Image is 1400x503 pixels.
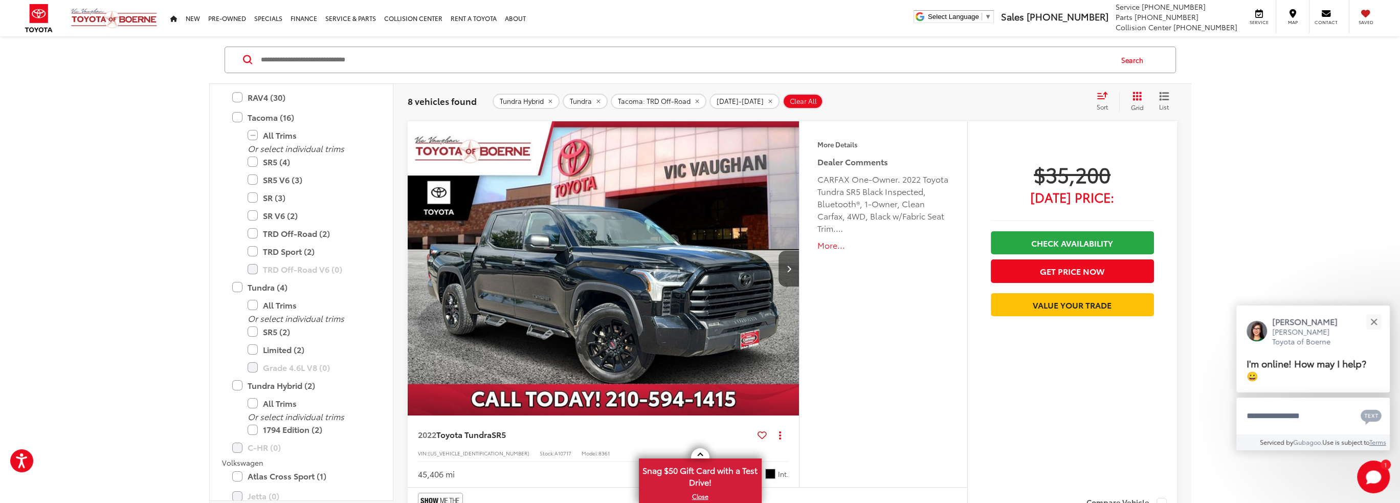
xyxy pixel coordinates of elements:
[1281,19,1304,26] span: Map
[1142,2,1206,12] span: [PHONE_NUMBER]
[260,48,1112,72] input: Search by Make, Model, or Keyword
[717,97,764,105] span: [DATE]-[DATE]
[493,94,560,109] button: remove Tundra%20Hybrid
[248,225,370,243] label: TRD Off-Road (2)
[248,126,370,144] label: All Trims
[418,429,754,440] a: 2022Toyota TundraSR5
[1357,461,1390,493] button: Toggle Chat Window
[248,421,370,439] label: 1794 Edition (2)
[1112,47,1158,73] button: Search
[1384,462,1387,467] span: 1
[1236,398,1390,434] textarea: Type your message
[500,97,544,105] span: Tundra Hybrid
[1001,10,1024,23] span: Sales
[783,94,823,109] button: Clear All
[1116,12,1132,22] span: Parts
[248,142,344,154] i: Or select individual trims
[1293,438,1322,446] a: Gubagoo.
[248,410,344,422] i: Or select individual trims
[1092,91,1119,112] button: Select sort value
[232,278,370,296] label: Tundra (4)
[991,192,1154,202] span: [DATE] Price:
[765,469,775,479] span: Black
[790,97,817,105] span: Clear All
[1248,19,1271,26] span: Service
[407,121,801,415] div: 2022 Toyota Tundra SR5 0
[1097,102,1108,111] span: Sort
[407,121,801,415] a: 2022 Toyota Tundra SR52022 Toyota Tundra SR52022 Toyota Tundra SR52022 Toyota Tundra SR5
[1260,438,1293,446] span: Serviced by
[771,426,789,444] button: Actions
[248,243,370,260] label: TRD Sport (2)
[1173,22,1237,32] span: [PHONE_NUMBER]
[778,469,789,479] span: Int.
[232,439,370,456] label: C-HR (0)
[991,293,1154,316] a: Value Your Trade
[232,108,370,126] label: Tacoma (16)
[248,312,344,324] i: Or select individual trims
[1358,404,1385,427] button: Chat with SMS
[428,449,529,457] span: [US_VEHICLE_IDENTIFICATION_NUMBER]
[563,94,608,109] button: remove Tundra
[492,428,506,440] span: SR5
[1116,2,1140,12] span: Service
[436,428,492,440] span: Toyota Tundra
[817,173,949,234] div: CARFAX One-Owner. 2022 Toyota Tundra SR5 Black Inspected, Bluetooth®, 1-Owner, Clean Carfax, 4WD,...
[1315,19,1338,26] span: Contact
[991,231,1154,254] a: Check Availability
[540,449,554,457] span: Stock:
[817,141,949,148] h4: More Details
[928,13,991,20] a: Select Language​
[1116,22,1171,32] span: Collision Center
[779,431,781,439] span: dropdown dots
[1354,19,1377,26] span: Saved
[1272,327,1348,347] p: [PERSON_NAME] Toyota of Boerne
[71,8,158,29] img: Vic Vaughan Toyota of Boerne
[1236,305,1390,450] div: Close[PERSON_NAME][PERSON_NAME] Toyota of BoerneI'm online! How may I help? 😀Type your messageCha...
[570,97,592,105] span: Tundra
[1027,10,1108,23] span: [PHONE_NUMBER]
[248,296,370,314] label: All Trims
[817,239,949,251] button: More...
[418,449,428,457] span: VIN:
[418,468,455,480] div: 45,406 mi
[817,156,949,168] h5: Dealer Comments
[1119,91,1151,112] button: Grid View
[248,260,370,278] label: TRD Off-Road V6 (0)
[554,449,571,457] span: A10717
[232,467,370,485] label: Atlas Cross Sport (1)
[1272,316,1348,327] p: [PERSON_NAME]
[1131,103,1144,112] span: Grid
[1159,102,1169,111] span: List
[985,13,991,20] span: ▼
[248,189,370,207] label: SR (3)
[618,97,691,105] span: Tacoma: TRD Off-Road
[1151,91,1177,112] button: List View
[640,460,761,491] span: Snag $50 Gift Card with a Test Drive!
[928,13,979,20] span: Select Language
[248,395,370,412] label: All Trims
[1369,438,1386,446] a: Terms
[407,121,801,417] img: 2022 Toyota Tundra SR5
[1322,438,1369,446] span: Use is subject to
[1363,311,1385,333] button: Close
[408,95,477,107] span: 8 vehicles found
[248,341,370,359] label: Limited (2)
[222,457,263,468] span: Volkswagen
[232,89,370,106] label: RAV4 (30)
[248,323,370,341] label: SR5 (2)
[611,94,706,109] button: remove Tacoma: TRD%20Off-Road
[1357,461,1390,493] svg: Start Chat
[991,259,1154,282] button: Get Price Now
[582,449,598,457] span: Model:
[248,153,370,171] label: SR5 (4)
[1361,408,1382,425] svg: Text
[991,161,1154,187] span: $35,200
[248,359,370,377] label: Grade 4.6L V8 (0)
[598,449,610,457] span: 8361
[248,207,370,225] label: SR V6 (2)
[418,428,436,440] span: 2022
[248,171,370,189] label: SR5 V6 (3)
